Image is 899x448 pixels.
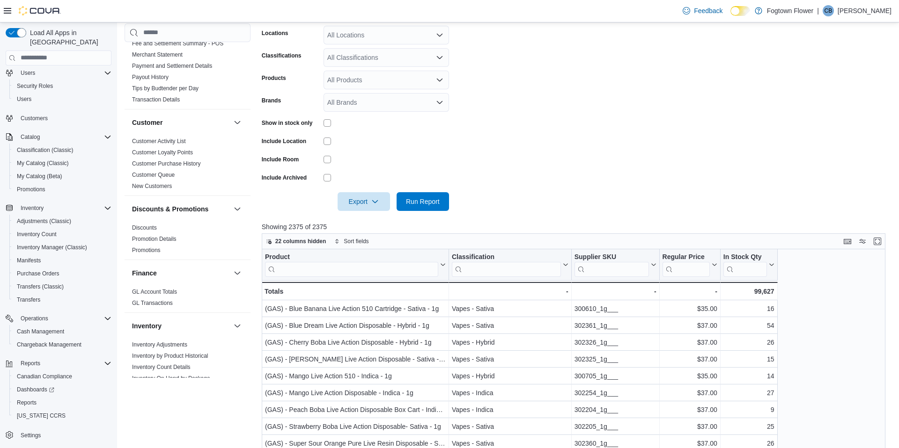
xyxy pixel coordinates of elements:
div: 302204_1g___ [574,404,656,415]
span: 22 columns hidden [275,238,326,245]
div: Finance [125,286,251,312]
h3: Discounts & Promotions [132,204,208,214]
div: Vapes - Sativa [452,354,568,365]
div: (GAS) - Cherry Boba Live Action Disposable - Hybrid - 1g [265,337,446,348]
div: Classification [452,253,561,261]
div: Conor Bill [823,5,834,16]
div: 9 [723,404,774,415]
div: 15 [723,354,774,365]
p: Fogtown Flower [767,5,814,16]
span: Settings [17,429,111,441]
span: Cash Management [17,328,64,335]
span: Purchase Orders [13,268,111,279]
span: Catalog [17,131,111,143]
div: 302205_1g___ [574,421,656,432]
span: Inventory [21,204,44,212]
div: Supplier SKU [574,253,648,261]
div: $37.00 [662,404,717,415]
span: Settings [21,432,41,439]
div: 27 [723,387,774,398]
a: Inventory On Hand by Package [132,375,210,382]
button: Reports [17,358,44,369]
button: Inventory Manager (Classic) [9,241,115,254]
div: Product [265,253,438,276]
span: Transfers (Classic) [13,281,111,292]
button: [US_STATE] CCRS [9,409,115,422]
span: Transfers (Classic) [17,283,64,290]
span: Promotions [17,186,45,193]
a: Transfers (Classic) [13,281,67,292]
span: Reports [21,360,40,367]
span: Adjustments (Classic) [13,216,111,227]
span: Customer Queue [132,171,175,179]
span: Customer Loyalty Points [132,149,193,156]
a: Manifests [13,255,44,266]
span: Export [343,192,384,211]
h3: Finance [132,268,157,278]
span: Discounts [132,224,157,231]
img: Cova [19,6,61,15]
span: Manifests [17,257,41,264]
span: [US_STATE] CCRS [17,412,66,419]
div: (GAS) - Peach Boba Live Action Disposable Box Cart - Indica - 1g [265,404,446,415]
button: In Stock Qty [723,253,774,276]
span: Reports [13,397,111,408]
a: Payout History [132,74,169,80]
span: CB [825,5,833,16]
button: Open list of options [436,76,443,84]
span: Inventory Adjustments [132,341,187,348]
button: Finance [232,267,243,279]
div: Cova Pay [GEOGRAPHIC_DATA] [125,27,251,109]
div: Vapes - Sativa [452,320,568,331]
span: Classification (Classic) [13,145,111,156]
a: Customer Activity List [132,138,186,145]
a: Feedback [679,1,726,20]
button: Users [2,66,115,79]
button: My Catalog (Classic) [9,157,115,170]
button: Reports [9,396,115,409]
button: Run Report [397,192,449,211]
button: Promotions [9,183,115,196]
div: (GAS) - Blue Banana Live Action 510 Cartridge - Sativa - 1g [265,303,446,314]
span: My Catalog (Beta) [17,173,62,180]
input: Dark Mode [730,6,750,16]
div: $37.00 [662,337,717,348]
div: $37.00 [662,387,717,398]
div: Vapes - Hybrid [452,337,568,348]
button: Discounts & Promotions [232,203,243,215]
div: Customer [125,136,251,195]
a: Promotions [132,247,161,253]
span: Inventory Manager (Classic) [17,244,87,251]
label: Include Archived [262,174,307,181]
div: Vapes - Sativa [452,303,568,314]
p: [PERSON_NAME] [838,5,892,16]
span: Inventory [17,202,111,214]
span: Feedback [694,6,722,15]
div: Vapes - Indica [452,404,568,415]
a: Transfers [13,294,44,305]
a: Purchase Orders [13,268,63,279]
div: In Stock Qty [723,253,767,276]
a: Settings [17,430,44,441]
span: Sort fields [344,238,368,245]
span: My Catalog (Beta) [13,171,111,182]
span: Manifests [13,255,111,266]
div: Supplier SKU [574,253,648,276]
span: Transfers [17,296,40,303]
button: Inventory [232,320,243,332]
span: Customer Purchase History [132,160,201,167]
div: Vapes - Indica [452,387,568,398]
a: Promotions [13,184,49,195]
button: Keyboard shortcuts [842,236,853,247]
a: Adjustments (Classic) [13,216,75,227]
a: Inventory Manager (Classic) [13,242,91,253]
div: $35.00 [662,303,717,314]
span: Users [21,69,35,77]
button: Discounts & Promotions [132,204,230,214]
div: - [662,286,717,297]
label: Include Room [262,156,299,163]
button: Settings [2,428,115,441]
label: Brands [262,97,281,104]
button: Product [265,253,446,276]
